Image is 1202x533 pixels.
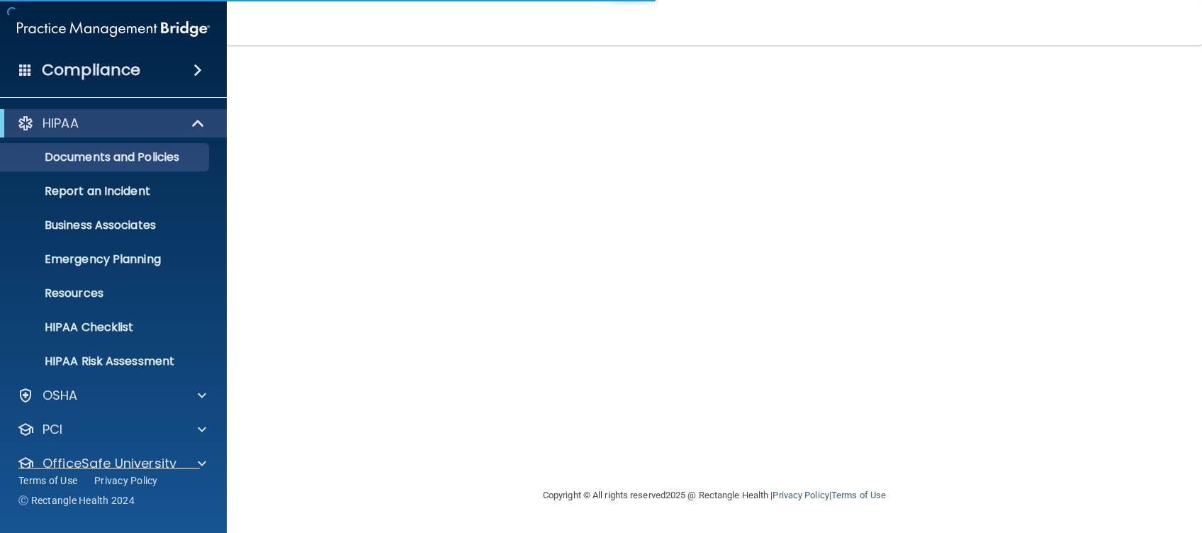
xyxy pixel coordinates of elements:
[18,473,77,488] a: Terms of Use
[43,387,78,404] p: OSHA
[43,421,62,438] p: PCI
[831,490,886,500] a: Terms of Use
[456,473,973,518] div: Copyright © All rights reserved 2025 @ Rectangle Health | |
[9,320,203,335] p: HIPAA Checklist
[42,60,140,80] h4: Compliance
[94,473,158,488] a: Privacy Policy
[9,252,203,266] p: Emergency Planning
[18,493,135,507] span: Ⓒ Rectangle Health 2024
[9,184,203,198] p: Report an Incident
[17,455,206,472] a: OfficeSafe University
[9,218,203,232] p: Business Associates
[9,286,203,301] p: Resources
[17,115,206,132] a: HIPAA
[43,115,79,132] p: HIPAA
[773,490,829,500] a: Privacy Policy
[17,387,206,404] a: OSHA
[17,15,210,43] img: PMB logo
[17,421,206,438] a: PCI
[9,150,203,164] p: Documents and Policies
[9,354,203,369] p: HIPAA Risk Assessment
[43,455,176,472] p: OfficeSafe University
